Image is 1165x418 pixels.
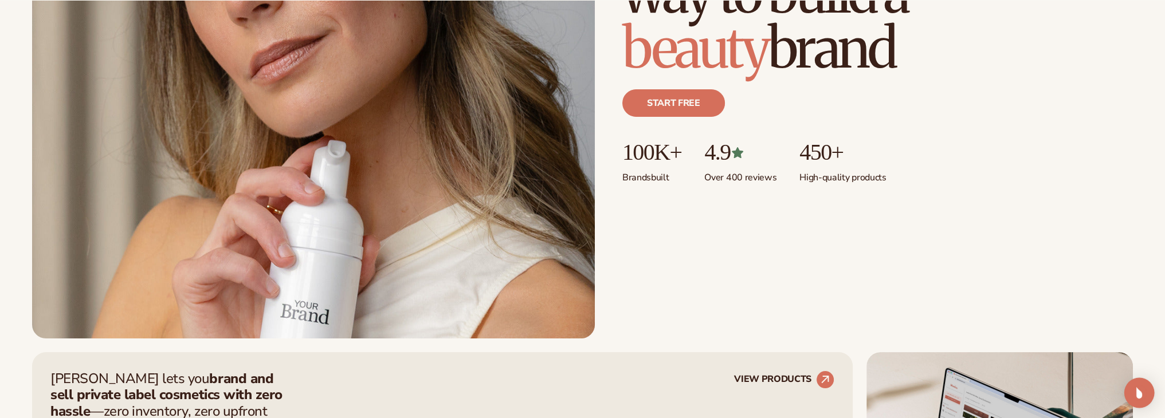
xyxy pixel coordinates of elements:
[622,140,681,165] p: 100K+
[704,165,776,184] p: Over 400 reviews
[622,165,681,184] p: Brands built
[704,140,776,165] p: 4.9
[1124,378,1155,408] div: Open Intercom Messenger
[622,89,725,117] a: Start free
[734,370,834,389] a: VIEW PRODUCTS
[622,14,768,82] span: beauty
[799,140,886,165] p: 450+
[799,165,886,184] p: High-quality products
